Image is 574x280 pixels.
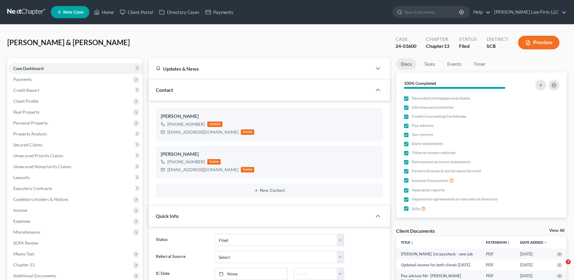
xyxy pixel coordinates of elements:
[13,208,27,213] span: Income
[395,43,416,50] div: 24-03600
[507,241,510,245] i: unfold_more
[13,197,68,202] span: Codebtors Insiders & Notices
[13,153,63,158] span: Unsecured Priority Claims
[520,240,547,245] a: Date Added expand_more
[412,113,466,119] span: Credit Counseling Certificate
[13,120,48,125] span: Personal Property
[491,7,566,18] a: [PERSON_NAME] Law Firm, LLC
[396,248,481,259] td: [PERSON_NAME] 1st paycheck - new job
[412,104,454,110] span: Life insurance policies
[13,142,42,147] span: Secured Claims
[8,128,143,139] a: Property Analysis
[459,36,477,43] div: Status
[459,43,477,50] div: Filed
[487,36,508,43] div: District
[153,251,211,263] label: Referral Source
[63,10,84,15] span: New Case
[161,151,378,158] div: [PERSON_NAME]
[8,139,143,150] a: Secured Claims
[8,238,143,248] a: SOFA Review
[156,213,179,219] span: Quick Info
[8,172,143,183] a: Lawsuits
[161,113,378,120] div: [PERSON_NAME]
[426,43,449,50] div: Chapter
[412,159,471,165] span: Retirement account statements
[13,218,31,224] span: Expenses
[167,121,205,127] div: [PHONE_NUMBER]
[13,88,39,93] span: Credit Report
[396,259,481,270] td: Updated income for both clients [DATE]
[241,129,254,135] div: home
[202,7,236,18] a: Payments
[470,7,490,18] a: Help
[8,85,143,96] a: Credit Report
[412,196,497,202] span: Separation agreements or decrees of divorces
[156,87,173,93] span: Contact
[481,248,515,259] td: PDF
[117,7,156,18] a: Client Portal
[13,66,44,71] span: Case Dashboard
[13,98,38,104] span: Client Profile
[401,240,414,245] a: Titleunfold_more
[207,159,221,165] div: home
[7,38,130,47] span: [PERSON_NAME] & [PERSON_NAME]
[412,150,456,156] span: Titles to motor vehicles
[426,36,449,43] div: Chapter
[167,129,238,135] div: [EMAIL_ADDRESS][DOMAIN_NAME]
[13,77,32,82] span: Payments
[13,175,30,180] span: Lawsuits
[515,248,552,259] td: [DATE]
[395,36,416,43] div: Case
[515,259,552,270] td: [DATE]
[396,58,417,70] a: Docs
[207,122,222,127] div: mobile
[8,183,143,194] a: Executory Contracts
[156,65,365,72] div: Updates & News
[412,95,470,101] span: Recorded mortgages and deeds
[481,259,515,270] td: PDF
[412,178,448,184] span: Income Documents
[13,229,40,235] span: Miscellaneous
[486,240,510,245] a: Extensionunfold_more
[13,131,47,136] span: Property Analysis
[412,132,433,138] span: Tax returns
[215,268,287,280] a: None
[412,168,481,174] span: Drivers license & social security card
[156,7,202,18] a: Directory Cases
[153,268,211,280] label: IC Date
[487,43,508,50] div: SCB
[412,141,443,147] span: Bank statements
[13,164,71,169] span: Unsecured Nonpriority Claims
[91,7,117,18] a: Home
[13,109,39,115] span: Real Property
[566,259,571,264] span: 3
[544,241,547,245] i: expand_more
[412,187,445,193] span: Appraisal reports
[410,241,414,245] i: unfold_more
[405,6,460,18] input: Search by name...
[442,58,466,70] a: Events
[8,150,143,161] a: Unsecured Priority Claims
[553,259,568,274] iframe: Intercom live chat
[13,251,34,256] span: Means Test
[13,262,34,267] span: Chapter 13
[412,206,420,212] span: Bills
[469,58,490,70] a: Timer
[396,228,435,234] div: Client Documents
[13,273,56,278] span: Additional Documents
[167,159,205,165] div: [PHONE_NUMBER]
[153,234,211,246] label: Status
[13,186,52,191] span: Executory Contracts
[161,188,378,193] button: New Contact
[241,167,254,172] div: home
[412,122,434,128] span: Pay advices
[404,81,436,86] strong: 100% Completed
[294,268,337,280] input: -- : --
[419,58,440,70] a: Tasks
[518,36,559,49] button: Preview
[8,161,143,172] a: Unsecured Nonpriority Claims
[444,43,449,49] span: 13
[167,167,238,173] div: [EMAIL_ADDRESS][DOMAIN_NAME]
[13,240,38,245] span: SOFA Review
[8,63,143,74] a: Case Dashboard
